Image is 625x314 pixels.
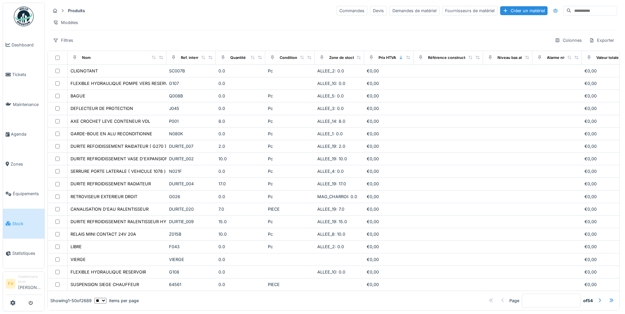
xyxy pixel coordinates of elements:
[268,281,312,288] div: PIECE
[317,106,344,111] span: ALLEE_3: 0.0
[509,297,519,303] div: Page
[367,105,411,112] div: €0,00
[169,281,213,288] div: 64561
[389,6,440,15] div: Demandes de matériel
[12,250,42,256] span: Statistiques
[268,105,312,112] div: Pc
[3,209,44,239] a: Stock
[268,194,312,200] div: Pc
[268,244,312,250] div: Pc
[367,156,411,162] div: €0,00
[218,105,263,112] div: 0.0
[71,194,137,200] div: RETROVISEUR EXTERIEUR DROIT
[218,168,263,174] div: 0.0
[552,36,585,45] div: Colonnes
[218,194,263,200] div: 0.0
[71,244,82,250] div: LIBRE
[586,36,617,45] div: Exporter
[367,93,411,99] div: €0,00
[317,93,344,98] span: ALLEE_5: 0.0
[218,256,263,263] div: 0.0
[169,143,213,149] div: DURITE_007
[317,181,346,186] span: ALLEE_19: 17.0
[317,232,345,237] span: ALLEE_8: 10.0
[3,30,44,60] a: Dashboard
[268,68,312,74] div: Pc
[367,244,411,250] div: €0,00
[50,36,76,45] div: Filtres
[169,156,213,162] div: DURITE_002
[268,206,312,212] div: PIECE
[367,68,411,74] div: €0,00
[218,80,263,87] div: 0.0
[169,93,213,99] div: Q008B
[596,55,619,61] div: Valeur totale
[317,270,345,275] span: ALLEE_10: 0.0
[317,119,345,124] span: ALLEE_14: 8.0
[50,18,81,27] div: Modèles
[218,181,263,187] div: 17.0
[268,219,312,225] div: Pc
[367,143,411,149] div: €0,00
[3,119,44,149] a: Agenda
[14,7,34,26] img: Badge_color-CXgf-gQk.svg
[218,231,263,237] div: 10.0
[169,269,213,275] div: G108
[218,206,263,212] div: 7.0
[50,297,92,303] div: Showing 1 - 50 of 2689
[6,279,15,289] li: FV
[169,105,213,112] div: J045
[268,156,312,162] div: Pc
[367,168,411,174] div: €0,00
[218,131,263,137] div: 0.0
[329,55,361,61] div: Zone de stockage
[169,118,213,124] div: P001
[317,169,344,174] span: ALLEE_4: 0.0
[169,181,213,187] div: DURITE_004
[218,281,263,288] div: 0.0
[218,156,263,162] div: 10.0
[367,281,411,288] div: €0,00
[12,42,42,48] span: Dashboard
[169,131,213,137] div: N080K
[3,149,44,179] a: Zones
[317,244,344,249] span: ALLEE_2: 0.0
[71,231,136,237] div: RELAIS MINI CONTACT 24V 20A
[169,206,213,212] div: DURITE_020
[18,274,42,284] div: Gestionnaire local
[82,55,91,61] div: Nom
[71,93,85,99] div: BAGUE
[3,60,44,90] a: Tickets
[317,219,347,224] span: ALLEE_19: 15.0
[71,256,86,263] div: VIERGE
[12,71,42,78] span: Tickets
[3,90,44,119] a: Maintenance
[367,256,411,263] div: €0,00
[367,206,411,212] div: €0,00
[367,269,411,275] div: €0,00
[218,143,263,149] div: 2.0
[3,179,44,209] a: Équipements
[218,68,263,74] div: 0.0
[11,161,42,167] span: Zones
[71,219,191,225] div: DURITE REFROIDISSEMENT RALENTISSEUR HYDRAULIQUE
[71,118,150,124] div: AXE CROCHET LEVE CONTENEUR VDL
[169,244,213,250] div: F043
[169,194,213,200] div: O026
[218,219,263,225] div: 15.0
[71,168,166,174] div: SERRURE PORTE LATERALE ( VEHICULE 1078 )
[268,143,312,149] div: Pc
[268,168,312,174] div: Pc
[13,101,42,108] span: Maintenance
[317,194,357,199] span: MAG_CHARROI: 0.0
[71,206,149,212] div: CANALISATION D'EAU RALENTISSEUR
[370,6,387,15] div: Devis
[169,80,213,87] div: G107
[367,80,411,87] div: €0,00
[317,131,343,136] span: ALLEE_1: 0.0
[169,219,213,225] div: DURTIE_009
[367,194,411,200] div: €0,00
[268,181,312,187] div: Pc
[71,281,139,288] div: SUSPENSION SIEGE CHAUFFEUR
[181,55,202,61] div: Ref. interne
